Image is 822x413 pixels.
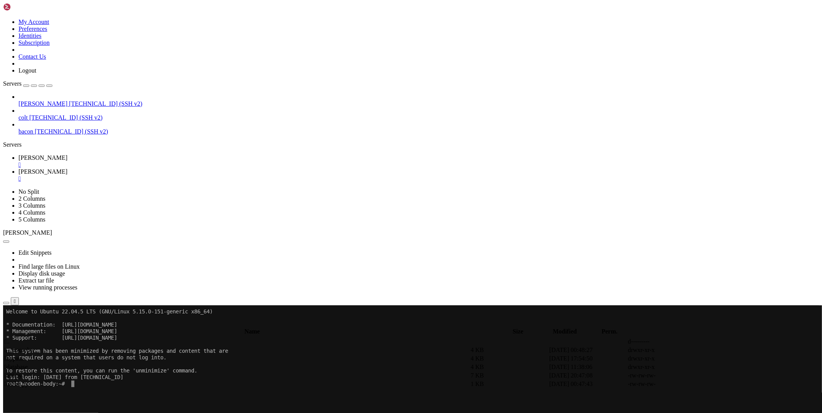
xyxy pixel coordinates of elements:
span:  [4,364,7,370]
a: Identities [18,32,42,39]
td: [DATE] 00:48:27 [549,346,627,354]
a: No Split [18,188,39,195]
a: 4 Columns [18,209,45,216]
td: 4 KB [470,355,548,362]
span: database [4,364,28,370]
a: [PERSON_NAME] [TECHNICAL_ID] (SSH v2) [18,100,819,107]
li: colt [TECHNICAL_ID] (SSH v2) [18,107,819,121]
span: bacon [18,128,33,135]
td: -rw-rw-rw- [627,380,705,388]
x-row: not required on a system that users do not log into. [3,49,721,56]
th: Name: activate to sort column descending [4,328,501,335]
a:  [18,161,819,168]
td: drwxr-xr-x [627,355,705,362]
span: [TECHNICAL_ID] (SSH v2) [69,100,142,107]
li: [PERSON_NAME] [TECHNICAL_ID] (SSH v2) [18,93,819,107]
td: [DATE] 17:54:50 [549,355,627,362]
x-row: To restore this content, you can run the 'unminimize' command. [3,62,721,69]
td: 7 KB [470,372,548,379]
span: cache.py [4,381,28,387]
span:  [4,338,7,345]
td: -rw-rw-rw- [627,372,705,379]
th: Modified: activate to sort column ascending [536,328,594,335]
a: maus [18,168,819,182]
span: bypass [4,355,23,362]
x-row: Welcome to Ubuntu 22.04.5 LTS (GNU/Linux 5.15.0-151-generic x86_64) [3,3,721,10]
span: [TECHNICAL_ID] (SSH v2) [35,128,108,135]
x-row: * Management: [URL][DOMAIN_NAME] [3,23,721,29]
a: 2 Columns [18,195,45,202]
x-row: * Documentation: [URL][DOMAIN_NAME] [3,16,721,23]
div:  [14,298,16,304]
a: View running processes [18,284,77,291]
span:  [4,372,7,379]
span: colt [18,114,28,121]
a: bacon [TECHNICAL_ID] (SSH v2) [18,128,819,135]
span: [PERSON_NAME] [18,168,67,175]
a: Preferences [18,25,47,32]
a: My Account [18,19,49,25]
td: [DATE] 00:47:43 [549,380,627,388]
span: Servers [3,80,22,87]
span: api.py [4,372,22,379]
span:  [4,347,7,353]
a:  [18,175,819,182]
span: [PERSON_NAME] [3,229,52,236]
td: 4 KB [470,346,548,354]
td: drwxr-xr-x [627,346,705,354]
a: Contact Us [18,53,46,60]
img: Shellngn [3,3,47,11]
td: [DATE] 20:47:08 [549,372,627,379]
a: colt [TECHNICAL_ID] (SSH v2) [18,114,819,121]
td: [DATE] 11:38:06 [549,363,627,371]
a: 3 Columns [18,202,45,209]
div: Servers [3,141,819,148]
span: [PERSON_NAME] [18,154,67,161]
td: 4 KB [470,363,548,371]
x-row: This system has been minimized by removing packages and content that are [3,42,721,49]
span: [PERSON_NAME] [18,100,67,107]
a: Find large files on Linux [18,263,80,270]
th: Perm.: activate to sort column ascending [595,328,624,335]
a: Logout [18,67,36,74]
td: drwxr-xr-x [627,363,705,371]
a: Subscription [18,39,50,46]
div: (20, 11) [68,75,71,82]
x-row: root@wooden-body:~# [3,75,721,82]
a: Edit Snippets [18,249,52,256]
span: [TECHNICAL_ID] (SSH v2) [29,114,103,121]
th: Size: activate to sort column ascending [501,328,535,335]
td: d--------- [627,338,705,345]
a: 5 Columns [18,216,45,223]
span:  [4,381,7,387]
a: Display disk usage [18,270,65,277]
span: .. [4,338,10,345]
button:  [11,297,19,305]
a: Servers [3,80,52,87]
span: __pycache__ [4,347,39,353]
a: maus [18,154,819,168]
span:  [4,355,7,362]
li: bacon [TECHNICAL_ID] (SSH v2) [18,121,819,135]
x-row: Last login: [DATE] from [TECHNICAL_ID] [3,69,721,75]
a: Extract tar file [18,277,54,284]
td: 1 KB [470,380,548,388]
x-row: * Support: [URL][DOMAIN_NAME] [3,29,721,36]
